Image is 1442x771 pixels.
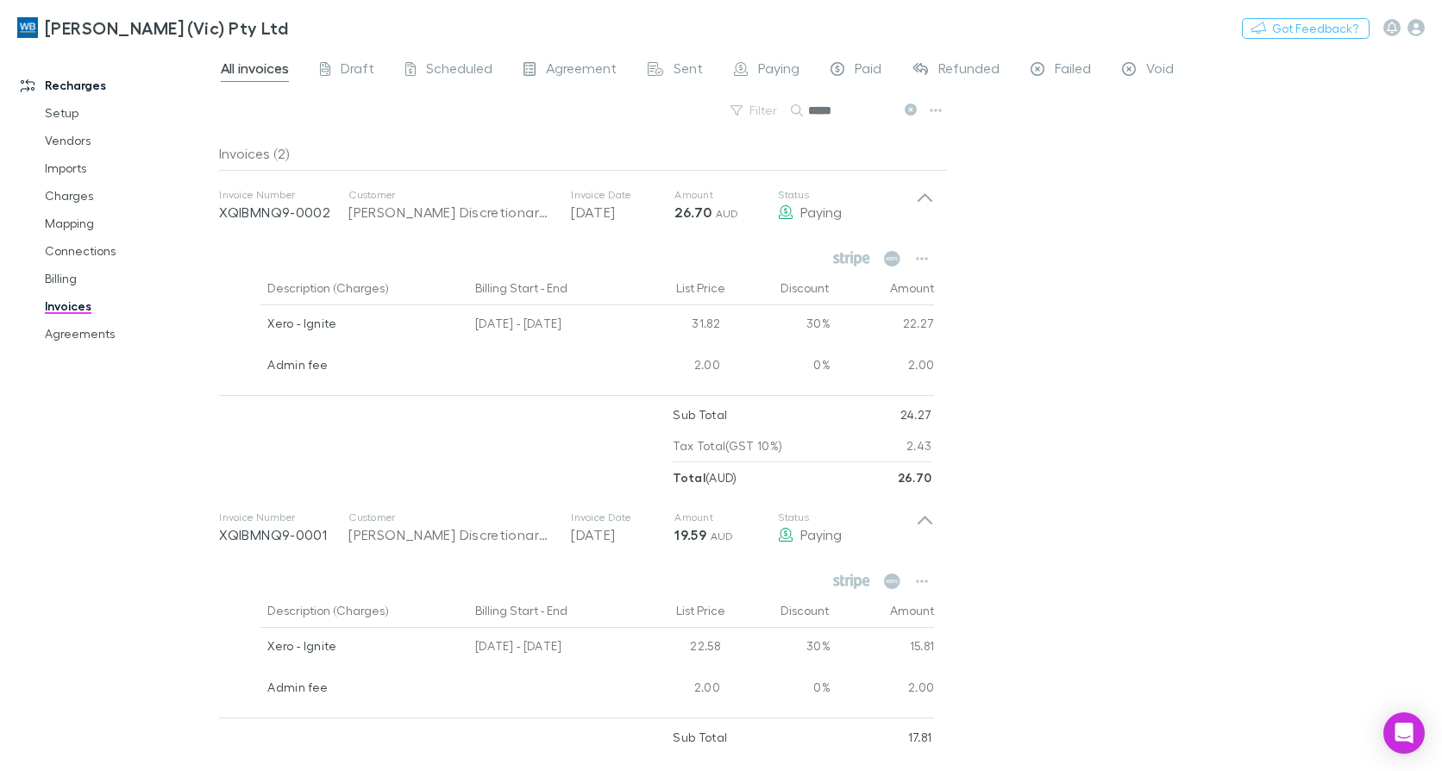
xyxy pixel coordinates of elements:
div: Invoice NumberXQIBMNQ9-0002Customer[PERSON_NAME] Discretionary TrustInvoice Date[DATE]Amount26.70... [205,171,948,240]
div: 0% [727,347,831,388]
strong: 26.70 [898,470,932,485]
span: AUD [716,207,739,220]
button: Got Feedback? [1242,18,1370,39]
span: AUD [711,530,734,542]
span: Paying [800,204,842,220]
p: [DATE] [571,524,674,545]
p: Sub Total [673,399,727,430]
p: XQIBMNQ9-0001 [219,524,348,545]
div: 31.82 [624,305,727,347]
div: Xero - Ignite [267,628,461,664]
img: William Buck (Vic) Pty Ltd's Logo [17,17,38,38]
div: 30% [727,305,831,347]
div: 2.00 [624,347,727,388]
a: Connections [28,237,229,265]
a: Setup [28,99,229,127]
a: Agreements [28,320,229,348]
span: Scheduled [426,60,492,82]
p: Status [778,511,916,524]
span: Sent [674,60,703,82]
span: All invoices [221,60,289,82]
p: [DATE] [571,202,674,223]
div: [DATE] - [DATE] [468,305,624,347]
div: Xero - Ignite [267,305,461,342]
div: [PERSON_NAME] Discretionary Trust [348,524,554,545]
button: Filter [722,100,787,121]
div: 22.58 [624,628,727,669]
p: Status [778,188,916,202]
p: 24.27 [900,399,932,430]
span: Paid [855,60,881,82]
a: Recharges [3,72,229,99]
p: Customer [348,188,554,202]
p: 17.81 [908,722,932,753]
div: Admin fee [267,347,461,383]
a: Mapping [28,210,229,237]
p: Invoice Number [219,188,348,202]
div: [PERSON_NAME] Discretionary Trust [348,202,554,223]
div: 2.00 [831,669,935,711]
span: Failed [1055,60,1091,82]
div: [DATE] - [DATE] [468,628,624,669]
p: Invoice Date [571,511,674,524]
p: Amount [674,511,778,524]
p: ( AUD ) [673,462,737,493]
span: Refunded [938,60,1000,82]
span: Draft [341,60,374,82]
div: 2.00 [831,347,935,388]
p: Invoice Number [219,511,348,524]
a: Charges [28,182,229,210]
div: Invoice NumberXQIBMNQ9-0001Customer[PERSON_NAME] Discretionary TrustInvoice Date[DATE]Amount19.59... [205,493,948,562]
a: Vendors [28,127,229,154]
strong: 19.59 [674,526,706,543]
span: Paying [758,60,799,82]
span: Agreement [546,60,617,82]
div: 22.27 [831,305,935,347]
div: 15.81 [831,628,935,669]
span: Paying [800,526,842,542]
a: Invoices [28,292,229,320]
strong: 26.70 [674,204,712,221]
div: Open Intercom Messenger [1383,712,1425,754]
strong: Total [673,470,705,485]
p: Customer [348,511,554,524]
a: Billing [28,265,229,292]
p: Invoice Date [571,188,674,202]
div: 2.00 [624,669,727,711]
h3: [PERSON_NAME] (Vic) Pty Ltd [45,17,288,38]
div: 0% [727,669,831,711]
div: Admin fee [267,669,461,705]
p: Sub Total [673,722,727,753]
a: Imports [28,154,229,182]
div: 30% [727,628,831,669]
span: Void [1146,60,1174,82]
a: [PERSON_NAME] (Vic) Pty Ltd [7,7,298,48]
p: 2.43 [906,430,931,461]
p: Amount [674,188,778,202]
p: Tax Total (GST 10%) [673,430,782,461]
p: XQIBMNQ9-0002 [219,202,348,223]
